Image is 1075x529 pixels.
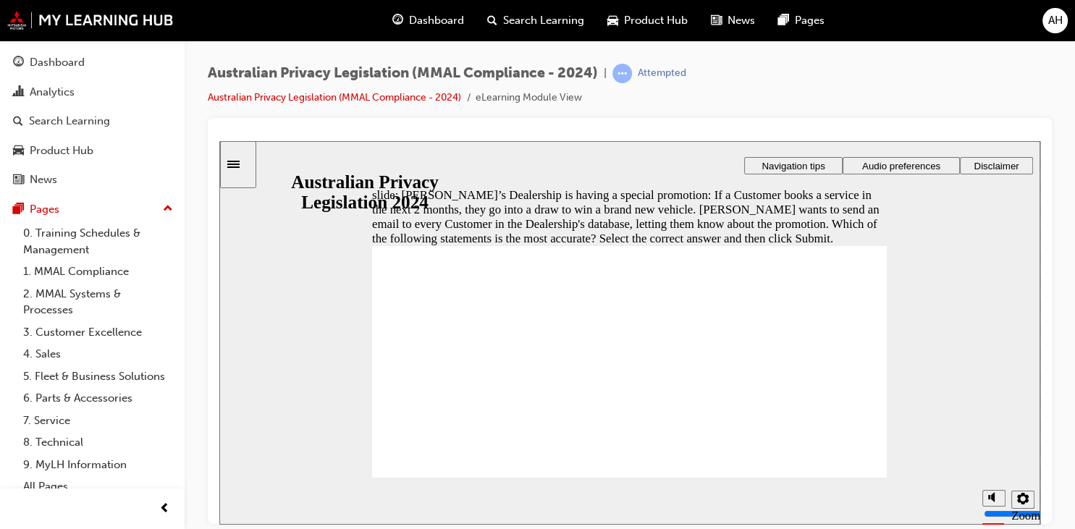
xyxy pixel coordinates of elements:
div: Pages [30,201,59,218]
span: search-icon [13,115,23,128]
input: volume [764,367,858,378]
a: 0. Training Schedules & Management [17,222,179,261]
div: Attempted [638,67,686,80]
a: 6. Parts & Accessories [17,387,179,410]
div: Search Learning [29,113,110,130]
span: chart-icon [13,86,24,99]
span: news-icon [13,174,24,187]
a: Product Hub [6,137,179,164]
span: Audio preferences [643,20,721,30]
a: 3. Customer Excellence [17,321,179,344]
div: Dashboard [30,54,85,71]
button: Disclaimer [741,16,814,33]
span: pages-icon [13,203,24,216]
button: AH [1042,8,1068,33]
span: search-icon [487,12,497,30]
span: guage-icon [392,12,403,30]
span: Australian Privacy Legislation (MMAL Compliance - 2024) [208,65,598,82]
div: misc controls [756,337,814,384]
a: 4. Sales [17,343,179,365]
span: AH [1048,12,1063,29]
div: News [30,172,57,188]
button: DashboardAnalyticsSearch LearningProduct HubNews [6,46,179,196]
span: News [728,12,755,29]
label: Zoom to fit [792,368,821,410]
a: news-iconNews [699,6,767,35]
span: pages-icon [778,12,789,30]
span: Disclaimer [754,20,799,30]
a: 8. Technical [17,431,179,454]
a: car-iconProduct Hub [596,6,699,35]
button: Mute (Ctrl+Alt+M) [763,349,786,365]
span: Pages [795,12,825,29]
button: Navigation tips [525,16,623,33]
a: All Pages [17,475,179,498]
a: 2. MMAL Systems & Processes [17,283,179,321]
a: 7. Service [17,410,179,432]
span: car-icon [13,145,24,158]
img: mmal [7,11,174,30]
a: guage-iconDashboard [381,6,476,35]
span: car-icon [607,12,618,30]
span: guage-icon [13,56,24,69]
span: up-icon [163,200,173,219]
button: Pages [6,196,179,223]
a: Analytics [6,79,179,106]
span: | [604,65,607,82]
span: Navigation tips [542,20,605,30]
button: Audio preferences [623,16,741,33]
span: Search Learning [503,12,584,29]
a: pages-iconPages [767,6,836,35]
a: Search Learning [6,108,179,135]
span: Dashboard [409,12,464,29]
a: search-iconSearch Learning [476,6,596,35]
div: Analytics [30,84,75,101]
div: Product Hub [30,143,93,159]
a: 1. MMAL Compliance [17,261,179,283]
span: Product Hub [624,12,688,29]
a: 9. MyLH Information [17,454,179,476]
a: 5. Fleet & Business Solutions [17,365,179,388]
button: Settings [792,350,815,368]
a: News [6,166,179,193]
li: eLearning Module View [476,90,582,106]
span: learningRecordVerb_ATTEMPT-icon [612,64,632,83]
span: prev-icon [159,500,170,518]
span: news-icon [711,12,722,30]
a: Australian Privacy Legislation (MMAL Compliance - 2024) [208,91,461,103]
a: Dashboard [6,49,179,76]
